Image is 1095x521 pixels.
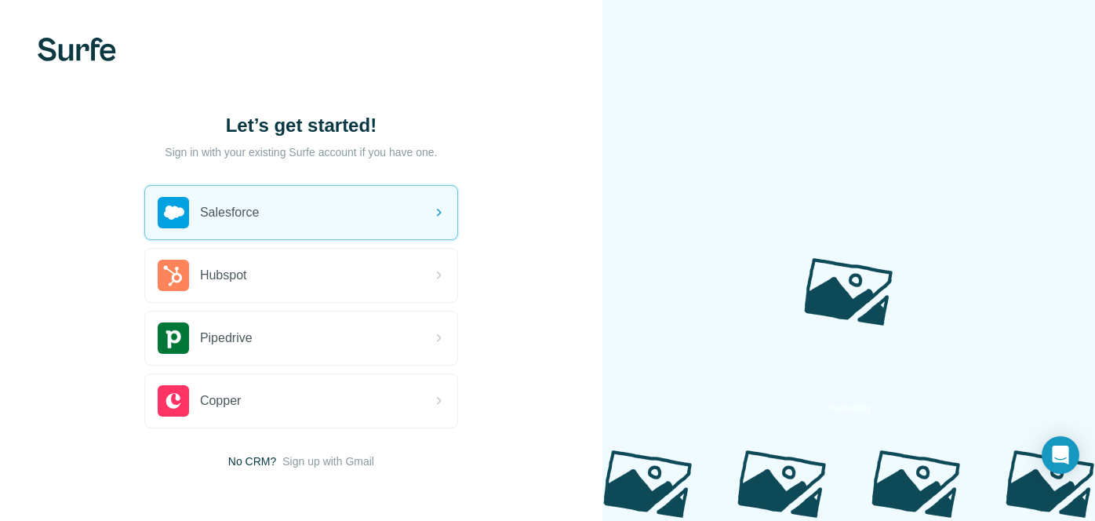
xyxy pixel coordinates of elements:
[165,144,437,160] p: Sign in with your existing Surfe account if you have one.
[200,203,260,222] span: Salesforce
[158,260,189,291] img: hubspot's logo
[158,197,189,228] img: salesforce's logo
[200,392,241,410] span: Copper
[282,454,374,469] button: Sign up with Gmail
[144,113,458,138] h1: Let’s get started!
[1042,436,1079,474] div: Open Intercom Messenger
[228,454,276,469] span: No CRM?
[200,266,247,285] span: Hubspot
[158,385,189,417] img: copper's logo
[827,401,871,415] p: Trusted by
[200,329,253,348] span: Pipedrive
[158,322,189,354] img: pipedrive's logo
[38,38,116,61] img: Surfe's logo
